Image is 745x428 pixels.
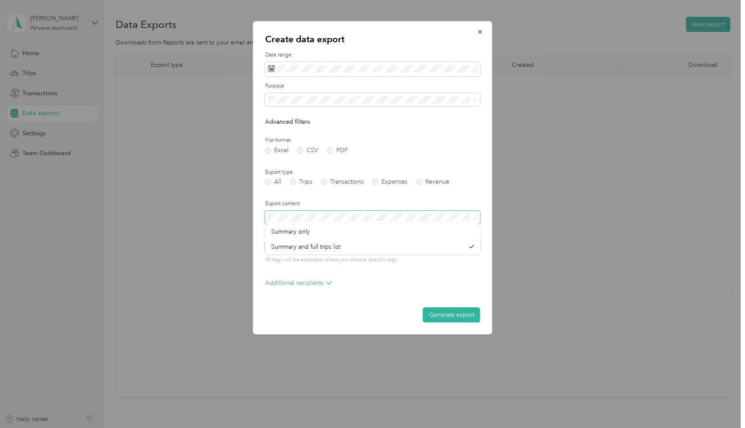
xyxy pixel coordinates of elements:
label: Revenue [416,179,449,185]
label: Export content [265,200,480,208]
p: Additional recipients [265,278,332,287]
p: Create data export [265,33,480,45]
button: Generate export [423,307,480,322]
label: CSV [297,147,318,153]
label: PDF [327,147,348,153]
span: Summary and full trips list [271,243,340,250]
p: Advanced filters [265,117,480,126]
label: Excel [265,147,288,153]
label: All [265,179,281,185]
iframe: Everlance-gr Chat Button Frame [697,380,745,428]
label: Date range [265,51,480,59]
label: Purpose [265,82,480,90]
span: Summary only [271,228,310,235]
label: Trips [290,179,312,185]
label: Expenses [372,179,407,185]
label: Export type [265,169,480,176]
label: Transactions [321,179,363,185]
label: File format [265,137,480,144]
p: All tags will be exported unless you choose specific tags. [265,256,480,264]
